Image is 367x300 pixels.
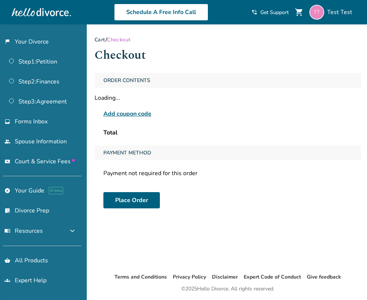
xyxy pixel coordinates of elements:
span: Add coupon code [103,109,151,118]
span: shopping_cart [295,8,303,17]
a: Terms and Conditions [114,273,167,280]
h1: Checkout [95,46,361,64]
span: Court & Service Fees [15,157,75,166]
li: Give feedback [307,273,341,282]
a: Schedule A Free Info Call [114,4,208,21]
span: groups [4,277,10,283]
span: list_alt_check [4,208,10,214]
div: Loading... [95,94,361,102]
span: inbox [4,119,10,125]
iframe: Chat Widget [330,265,367,300]
a: Cart [95,36,106,43]
span: Order Contents [100,73,153,88]
span: menu_book [4,228,10,234]
span: explore [4,188,10,194]
span: phone_in_talk [251,9,257,15]
img: cahodix615@noidem.com [309,5,324,20]
span: Get Support [260,9,289,16]
span: Total [103,129,117,137]
div: Payment not required for this order [95,166,361,180]
span: Resources [4,227,43,235]
span: flag_2 [4,39,10,45]
span: people [4,139,10,144]
li: Disclaimer [212,273,238,282]
a: Privacy Policy [173,273,206,280]
span: shopping_basket [4,258,10,263]
div: / [95,36,361,43]
span: Checkout [107,36,130,43]
span: Test Test [327,8,355,16]
span: expand_more [68,226,77,235]
div: © 2025 Hello Divorce. All rights reserved. [181,284,274,293]
a: phone_in_talkGet Support [251,9,289,16]
span: AI beta [49,187,63,194]
button: Place Order [103,192,160,208]
span: universal_currency_alt [4,158,10,164]
span: Payment Method [100,146,154,160]
a: Expert Code of Conduct [244,273,301,280]
span: Forms Inbox [15,117,48,126]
